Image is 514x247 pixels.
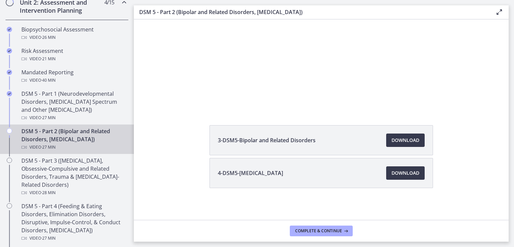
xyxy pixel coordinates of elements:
[41,143,56,151] span: · 27 min
[21,68,126,84] div: Mandated Reporting
[386,166,425,180] a: Download
[21,189,126,197] div: Video
[21,76,126,84] div: Video
[21,33,126,42] div: Video
[21,127,126,151] div: DSM 5 - Part 2 (Bipolar and Related Disorders, [MEDICAL_DATA])
[21,234,126,242] div: Video
[21,25,126,42] div: Biopsychosocial Assessment
[7,91,12,96] i: Completed
[41,55,56,63] span: · 21 min
[7,27,12,32] i: Completed
[21,114,126,122] div: Video
[41,76,56,84] span: · 40 min
[7,70,12,75] i: Completed
[21,90,126,122] div: DSM 5 - Part 1 (Neurodevelopmental Disorders, [MEDICAL_DATA] Spectrum and Other [MEDICAL_DATA])
[290,226,353,236] button: Complete & continue
[41,234,56,242] span: · 27 min
[386,134,425,147] a: Download
[21,157,126,197] div: DSM 5 - Part 3 ([MEDICAL_DATA], Obsessive-Compulsive and Related Disorders, Trauma & [MEDICAL_DAT...
[41,189,56,197] span: · 28 min
[21,202,126,242] div: DSM 5 - Part 4 (Feeding & Eating Disorders, Elimination Disorders, Disruptive, Impulse-Control, &...
[392,136,419,144] span: Download
[41,114,56,122] span: · 27 min
[139,8,485,16] h3: DSM 5 - Part 2 (Bipolar and Related Disorders, [MEDICAL_DATA])
[21,55,126,63] div: Video
[41,33,56,42] span: · 26 min
[21,47,126,63] div: Risk Assessment
[218,169,283,177] span: 4-DSM5-[MEDICAL_DATA]
[7,48,12,54] i: Completed
[295,228,342,234] span: Complete & continue
[21,143,126,151] div: Video
[392,169,419,177] span: Download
